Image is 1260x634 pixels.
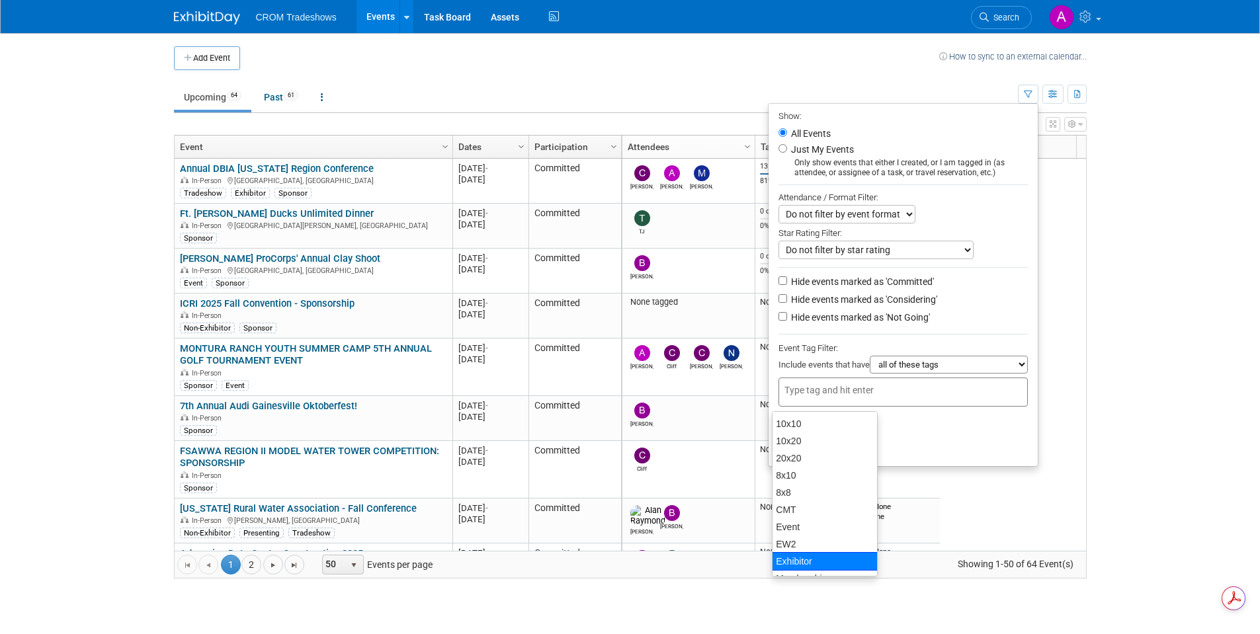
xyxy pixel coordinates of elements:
[485,253,488,263] span: -
[458,219,523,230] div: [DATE]
[839,502,935,521] div: None None
[284,91,298,100] span: 61
[180,253,380,264] a: [PERSON_NAME] ProCorps' Annual Clay Shoot
[192,266,226,275] span: In-Person
[939,52,1087,61] a: How to sync to an external calendar...
[174,11,240,24] img: ExhibitDay
[180,136,444,158] a: Event
[788,143,854,156] label: Just My Events
[181,516,189,523] img: In-Person Event
[630,181,653,190] div: Cameron Kenyon
[192,369,226,377] span: In-Person
[634,403,650,418] img: Bobby Oyenarte
[180,483,217,493] div: Sponsor
[634,255,650,271] img: Branden Peterson
[485,343,488,353] span: -
[289,560,300,571] span: Go to the last page
[634,165,650,181] img: Cameron Kenyon
[181,266,189,273] img: In-Person Event
[630,463,653,472] div: Cliff Dykes
[192,311,226,320] span: In-Person
[180,547,363,559] a: Advancing Data Center Construction 2025
[180,175,446,186] div: [GEOGRAPHIC_DATA], [GEOGRAPHIC_DATA]
[773,484,877,501] div: 8x8
[181,311,189,318] img: In-Person Event
[458,354,523,365] div: [DATE]
[760,502,829,512] div: None specified
[180,323,235,333] div: Non-Exhibitor
[458,456,523,467] div: [DATE]
[773,535,877,553] div: EW2
[485,401,488,411] span: -
[788,311,930,324] label: Hide events marked as 'Not Going'
[778,107,1028,124] div: Show:
[212,278,249,288] div: Sponsor
[181,177,189,183] img: In-Person Event
[773,450,877,467] div: 20x20
[203,560,214,571] span: Go to the previous page
[528,249,621,294] td: Committed
[528,338,621,396] td: Committed
[485,548,488,558] span: -
[349,560,359,571] span: select
[773,570,877,587] div: Membership
[742,141,753,152] span: Column Settings
[740,136,755,155] a: Column Settings
[528,294,621,338] td: Committed
[534,136,612,158] a: Participation
[989,13,1019,22] span: Search
[760,207,829,216] div: 0 of 1 Complete
[760,177,829,186] div: 81%
[609,141,619,152] span: Column Settings
[760,221,829,231] div: 0%
[1049,5,1074,30] img: Alicia Walker
[485,208,488,218] span: -
[971,6,1032,29] a: Search
[839,547,935,566] div: None None
[634,210,650,226] img: TJ Williams
[180,188,226,198] div: Tradeshow
[694,345,710,361] img: Cameron Kenyon
[760,444,829,455] div: None specified
[180,342,432,367] a: MONTURA RANCH YOUTH SUMMER CAMP 5TH ANNUAL GOLF TOURNAMENT EVENT
[256,12,337,22] span: CROM Tradeshows
[720,361,743,370] div: Nick Martin
[192,177,226,185] span: In-Person
[772,552,878,571] div: Exhibitor
[664,505,680,521] img: Branden Peterson
[773,501,877,518] div: CMT
[438,136,452,155] a: Column Settings
[760,547,829,557] div: None specified
[630,505,665,526] img: Alan Raymond
[458,208,523,219] div: [DATE]
[514,136,528,155] a: Column Settings
[660,181,683,190] div: Alexander Ciasca
[458,253,523,264] div: [DATE]
[528,441,621,498] td: Committed
[323,555,345,574] span: 50
[660,521,683,530] div: Branden Peterson
[528,396,621,441] td: Committed
[634,345,650,361] img: Alexander Ciasca
[630,226,653,235] div: TJ Williams
[630,418,653,427] div: Bobby Oyenarte
[458,411,523,422] div: [DATE]
[760,342,829,352] div: None specified
[724,345,739,361] img: Nick Martin
[778,190,1028,205] div: Attendance / Format Filter:
[180,208,374,219] a: Ft. [PERSON_NAME] Ducks Unlimited Dinner
[660,361,683,370] div: Cliff Dykes
[630,271,653,280] div: Branden Peterson
[760,162,829,171] div: 13 of 16 Complete
[180,219,446,231] div: [GEOGRAPHIC_DATA][PERSON_NAME], [GEOGRAPHIC_DATA]
[458,514,523,525] div: [DATE]
[778,158,1028,178] div: Only show events that either I created, or I am tagged in (as attendee, or assignee of a task, or...
[180,278,207,288] div: Event
[485,298,488,308] span: -
[485,446,488,456] span: -
[288,528,335,538] div: Tradeshow
[458,309,523,320] div: [DATE]
[528,159,621,204] td: Committed
[181,221,189,228] img: In-Person Event
[690,181,713,190] div: Michael Brandao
